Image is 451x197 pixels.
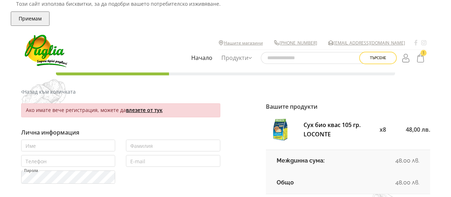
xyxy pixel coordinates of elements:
div: Ако имате вече регистрация, можете да [21,103,220,117]
span: 48,00 лв. [406,126,430,133]
label: Телефон [25,159,47,164]
a: [EMAIL_ADDRESS][DOMAIN_NAME] [334,39,405,46]
img: suh-bio-kvas-105-gr-loconte-thumb.jpg [269,118,292,141]
a: 1 [414,51,427,65]
a: Продукти [220,50,254,66]
input: Търсене в сайта [261,52,368,64]
label: E-mail [130,159,146,164]
h6: Вашите продукти [266,103,430,110]
a: [PHONE_NUMBER] [279,39,317,46]
a: Instagram [421,39,427,46]
a: Начало [189,50,214,66]
label: Име [25,144,36,149]
td: 48,00 лв. [367,172,430,194]
label: Фамилия [130,144,153,149]
span: 1 [421,50,427,56]
h6: Лична информация [21,129,220,136]
a: Нашите магазини [224,39,263,46]
button: Приемам [11,11,50,26]
button: Търсене [359,52,397,64]
a: Сух био квас 105 гр. LOCONTE [304,121,361,138]
a: Facebook [414,39,418,46]
span: x8 [380,126,386,133]
td: 48,00 лв. [367,150,430,172]
td: Междинна сума: [266,150,367,172]
label: Парола [24,169,38,173]
a: Назад към количката [21,88,76,96]
td: Общо [266,172,367,194]
a: Login [400,51,413,65]
a: влезете от тук [126,107,163,113]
